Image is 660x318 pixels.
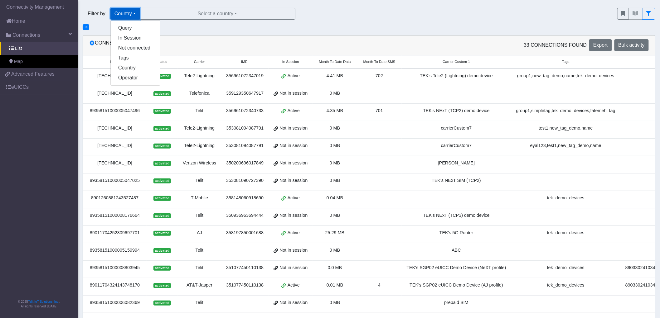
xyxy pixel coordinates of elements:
span: activated [153,126,171,131]
span: 0 MB [330,300,340,305]
div: [TECHNICAL_ID] [87,125,143,132]
span: 0 MB [330,143,340,148]
span: Status [157,59,167,64]
div: Telit [182,177,217,184]
div: [PERSON_NAME] [405,160,507,167]
div: 353081090727390 [225,177,265,184]
span: activated [153,144,171,149]
div: T-Mobile [182,195,217,202]
div: TEK's NExT SIM (TCP2) [405,177,507,184]
div: group1,new_tag_demo,name,tek_demo_devices [515,73,617,79]
span: activated [153,196,171,201]
span: activated [153,283,171,288]
span: Map [14,58,23,65]
button: Export [589,39,612,51]
div: 351077450110138 [225,264,265,271]
span: Tags [562,59,570,64]
span: 0 MB [330,213,340,218]
span: Active [288,230,300,236]
div: 702 [361,73,398,79]
div: 89358151000005047025 [87,177,143,184]
span: 0.01 MB [327,282,343,287]
div: 89011704324143748170 [87,282,143,289]
button: Country [110,8,140,20]
div: Telit [182,107,217,114]
div: Connections [85,39,369,51]
div: 4 [361,282,398,289]
div: prepaid SIM [405,299,507,306]
div: 701 [361,107,398,114]
span: 0.0 MB [328,265,342,270]
div: 89358151000008803945 [87,264,143,271]
span: 0 MB [330,126,340,131]
span: Active [288,107,300,114]
div: 89011704252309697701 [87,230,143,236]
div: Verizon Wireless [182,160,217,167]
span: 4.35 MB [327,108,343,113]
span: In Session [282,59,299,64]
div: 353081094087791 [225,125,265,132]
div: Telit [182,264,217,271]
span: activated [153,266,171,271]
span: Active [288,195,300,202]
span: activated [153,213,171,218]
button: Bulk activity [614,39,649,51]
button: Query [111,23,160,33]
div: 353081094087791 [225,142,265,149]
span: activated [153,74,171,79]
a: Telit IoT Solutions, Inc. [28,300,59,303]
span: Month To Date SMS [363,59,396,64]
span: 0 MB [330,248,340,253]
span: 33 Connections found [524,41,587,49]
span: Filter by [83,10,110,17]
div: test1,new_tag_demo,name [515,125,617,132]
div: 8901260881243527487 [87,195,143,202]
div: 356961072347019 [225,73,265,79]
div: 350936963694444 [225,212,265,219]
div: TEK's 5G Router [405,230,507,236]
span: Carrier [194,59,205,64]
div: fitlers menu [617,8,655,20]
span: Active [288,282,300,289]
div: tek_demo_devices [515,195,617,202]
span: activated [153,301,171,306]
div: 89358151000006082369 [87,299,143,306]
span: × [85,25,88,29]
div: carrierCustom7 [405,142,507,149]
div: group1,simpletag,tek_demo_devices,fatemeh_tag [515,107,617,114]
span: Not in session [279,160,308,167]
div: Tele2-Lightning [182,142,217,149]
span: 25.29 MB [325,230,345,235]
span: Month To Date Data [319,59,351,64]
button: Operator [111,73,160,83]
div: 359129350647917 [225,90,265,97]
span: 0.04 MB [327,195,343,200]
span: activated [153,161,171,166]
button: In Session [111,33,160,43]
span: 0 MB [330,178,340,183]
span: IMEI [241,59,249,64]
span: activated [153,178,171,183]
span: Bulk activity [619,42,645,48]
div: ABC [405,247,507,254]
div: Tele2-Lightning [182,125,217,132]
span: Not in session [279,125,308,132]
div: carrierCustom7 [405,125,507,132]
div: [TECHNICAL_ID] [87,90,143,97]
div: eyal123,test1,new_tag_demo,name [515,142,617,149]
div: 358148060918690 [225,195,265,202]
span: Connections [12,31,40,39]
span: Export [593,42,608,48]
div: AT&T-Jasper [182,282,217,289]
div: tek_demo_devices [515,282,617,289]
div: 89358151000005159994 [87,247,143,254]
button: Close [85,25,88,29]
span: 0 MB [330,91,340,96]
div: [TECHNICAL_ID] [87,160,143,167]
span: activated [153,231,171,236]
span: Not in session [279,299,308,306]
div: 358197850001688 [225,230,265,236]
div: TEK's SGP02 eUICC Demo Device (AJ profile) [405,282,507,289]
button: Country [111,63,160,73]
div: TEK's Tele2 (Lightning) demo device [405,73,507,79]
